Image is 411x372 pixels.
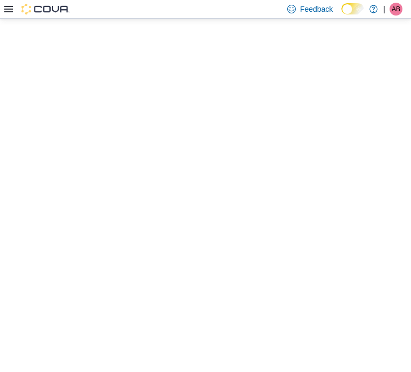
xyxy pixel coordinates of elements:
[392,3,400,16] span: AB
[300,4,333,14] span: Feedback
[383,3,385,16] p: |
[341,14,342,15] span: Dark Mode
[390,3,402,16] div: Angela Brown
[21,4,70,14] img: Cova
[341,3,364,14] input: Dark Mode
